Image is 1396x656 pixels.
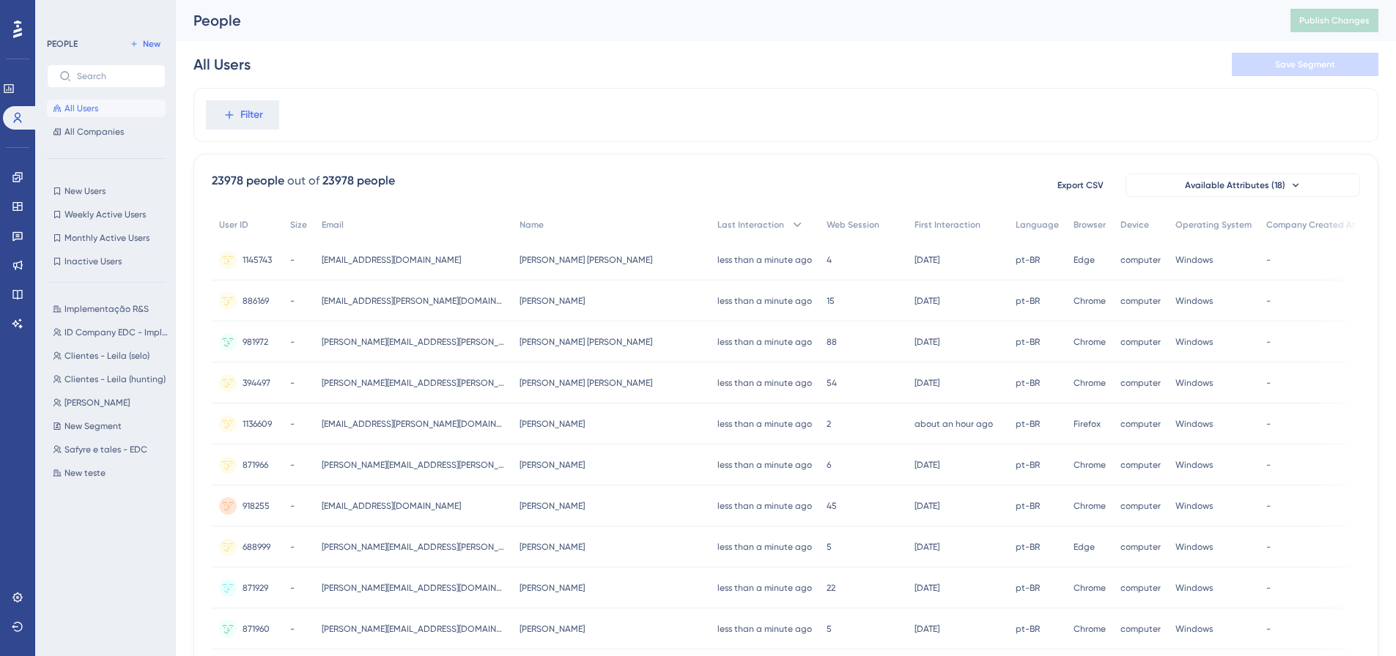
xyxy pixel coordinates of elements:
span: Chrome [1074,623,1106,635]
button: Safyre e tales - EDC [47,441,174,458]
span: Windows [1175,418,1213,430]
span: Last Interaction [717,219,784,231]
div: PEOPLE [47,38,78,50]
button: Publish Changes [1290,9,1378,32]
time: less than a minute ago [717,624,812,634]
time: [DATE] [915,460,939,470]
span: Edge [1074,541,1095,553]
span: 688999 [243,541,270,553]
span: Filter [240,106,263,124]
span: Size [290,219,307,231]
time: [DATE] [915,501,939,511]
span: 22 [827,582,835,594]
span: 871966 [243,459,268,471]
button: New Users [47,182,166,200]
span: computer [1120,254,1161,266]
span: New Users [64,185,106,197]
span: - [1266,500,1271,512]
button: New [125,35,166,53]
span: Browser [1074,219,1106,231]
span: Device [1120,219,1149,231]
span: New Segment [64,420,122,432]
span: Chrome [1074,582,1106,594]
span: 45 [827,500,837,512]
div: 23978 people [212,172,284,190]
button: ID Company EDC - Implementação [47,324,174,341]
time: less than a minute ago [717,337,812,347]
button: All Companies [47,123,166,141]
span: - [1266,377,1271,389]
span: 1136609 [243,418,272,430]
span: computer [1120,377,1161,389]
span: 871929 [243,582,268,594]
time: [DATE] [915,378,939,388]
button: Export CSV [1044,174,1117,197]
span: 2 [827,418,831,430]
span: Available Attributes (18) [1185,179,1285,191]
span: computer [1120,541,1161,553]
button: All Users [47,100,166,117]
time: less than a minute ago [717,583,812,593]
span: [PERSON_NAME] [64,397,130,409]
button: Inactive Users [47,253,166,270]
span: - [290,336,295,348]
span: [PERSON_NAME] [520,500,585,512]
div: out of [287,172,320,190]
span: - [290,500,295,512]
span: - [1266,459,1271,471]
span: New teste [64,467,106,479]
time: less than a minute ago [717,542,812,552]
button: Filter [206,100,279,130]
span: Monthly Active Users [64,232,149,244]
span: computer [1120,295,1161,307]
span: Inactive Users [64,256,122,267]
span: Windows [1175,254,1213,266]
span: [PERSON_NAME] [520,623,585,635]
span: Weekly Active Users [64,209,146,220]
span: - [1266,254,1271,266]
time: less than a minute ago [717,296,812,306]
span: Windows [1175,582,1213,594]
span: Name [520,219,544,231]
span: pt-BR [1016,459,1040,471]
span: computer [1120,336,1161,348]
time: less than a minute ago [717,378,812,388]
span: ID Company EDC - Implementação [64,327,169,338]
span: Windows [1175,459,1213,471]
span: 394497 [243,377,270,389]
span: - [1266,295,1271,307]
time: less than a minute ago [717,460,812,470]
span: [PERSON_NAME] [520,295,585,307]
span: User ID [219,219,248,231]
span: 88 [827,336,837,348]
button: New Segment [47,417,174,435]
span: Windows [1175,295,1213,307]
button: Available Attributes (18) [1126,174,1360,197]
span: 1145743 [243,254,272,266]
span: All Companies [64,126,124,138]
span: Windows [1175,336,1213,348]
span: [PERSON_NAME] [520,541,585,553]
span: Clientes - Leila (hunting) [64,373,166,385]
span: 6 [827,459,831,471]
span: First Interaction [915,219,980,231]
time: [DATE] [915,542,939,552]
span: [EMAIL_ADDRESS][DOMAIN_NAME] [322,254,461,266]
time: [DATE] [915,583,939,593]
span: - [1266,582,1271,594]
span: Edge [1074,254,1095,266]
span: pt-BR [1016,500,1040,512]
span: Firefox [1074,418,1101,430]
span: [PERSON_NAME][EMAIL_ADDRESS][PERSON_NAME][DOMAIN_NAME] [322,336,505,348]
span: - [1266,336,1271,348]
span: 886169 [243,295,269,307]
span: Chrome [1074,336,1106,348]
span: computer [1120,418,1161,430]
input: Search [77,71,153,81]
span: Clientes - Leila (selo) [64,350,149,362]
span: - [290,418,295,430]
span: New [143,38,160,50]
span: - [290,377,295,389]
span: - [290,254,295,266]
span: [PERSON_NAME] [PERSON_NAME] [520,254,652,266]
